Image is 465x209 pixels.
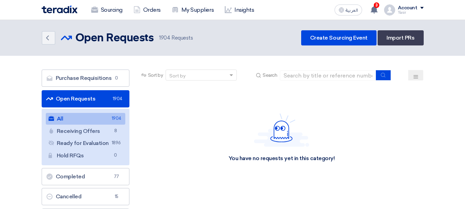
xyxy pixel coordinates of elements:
a: Open Requests1904 [42,90,129,107]
a: Hold RFQs [46,150,125,161]
span: 8 [112,127,120,135]
a: Ready for Evaluation [46,137,125,149]
div: Yasir [398,11,424,14]
a: Receiving Offers [46,125,125,137]
a: Create Sourcing Event [301,30,377,45]
a: Completed77 [42,168,129,185]
a: All [46,113,125,125]
a: Sourcing [86,2,128,18]
img: Hello [254,113,309,147]
a: Cancelled15 [42,188,129,205]
a: Insights [219,2,260,18]
span: 1896 [112,139,120,147]
span: Requests [159,34,193,42]
span: 0 [113,75,121,82]
span: 15 [113,193,121,200]
span: Sort by [148,72,163,79]
div: Sort by [169,72,186,80]
a: My Suppliers [166,2,219,18]
span: العربية [346,8,358,13]
div: You have no requests yet in this category! [229,155,335,162]
a: Purchase Requisitions0 [42,70,129,87]
button: العربية [335,4,362,15]
span: Search [263,72,277,79]
input: Search by title or reference number [280,70,376,81]
span: 0 [112,152,120,159]
span: 1904 [113,95,121,102]
h2: Open Requests [75,31,154,45]
div: Account [398,5,418,11]
img: Teradix logo [42,6,77,13]
a: Import PRs [378,30,423,45]
img: profile_test.png [384,4,395,15]
span: 1904 [112,115,120,122]
span: 1904 [159,35,170,41]
span: 3 [374,2,379,8]
a: Orders [128,2,166,18]
span: 77 [113,173,121,180]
